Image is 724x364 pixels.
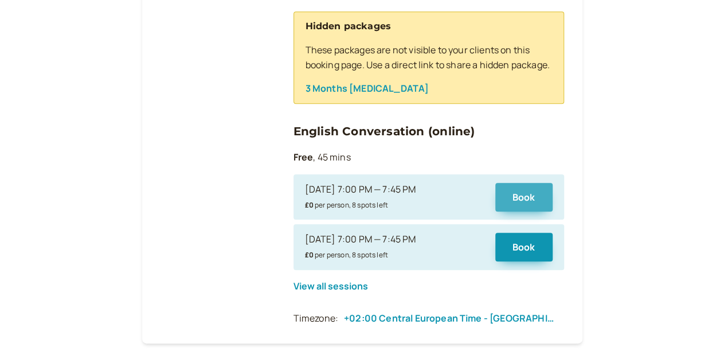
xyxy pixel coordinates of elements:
p: , 45 mins [293,150,564,165]
b: £0 [305,250,314,260]
div: [DATE] 7:00 PM — 7:45 PM [305,232,416,247]
button: Book [495,183,553,212]
small: per person, 8 spots left [305,200,388,210]
a: English Conversation (online) [293,124,475,138]
a: 3 Months [MEDICAL_DATA] [306,82,429,95]
h4: Hidden packages [306,19,552,34]
small: per person, 8 spots left [305,250,388,260]
div: [DATE] 7:00 PM — 7:45 PM [305,182,416,197]
b: Free [293,151,314,163]
div: Timezone: [293,311,338,326]
button: Book [495,233,553,261]
b: £0 [305,200,314,210]
button: View all sessions [293,281,368,291]
p: These packages are not visible to your clients on this booking page. Use a direct link to share a... [306,43,552,73]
